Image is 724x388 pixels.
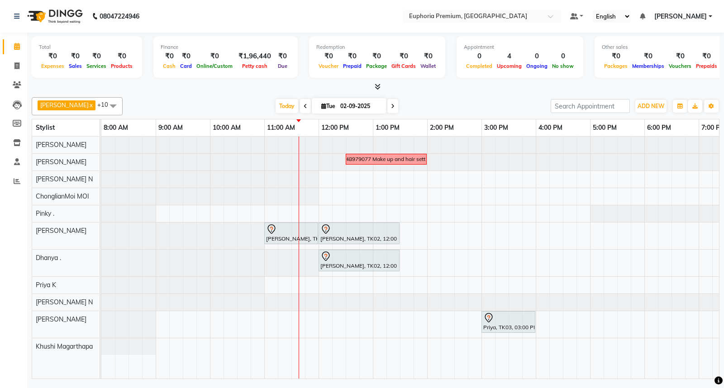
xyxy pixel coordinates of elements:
span: [PERSON_NAME] N [36,298,93,306]
div: [PERSON_NAME], TK02, 12:00 PM-01:30 PM, EP-Swedish Massage (Oil) 45+15 [319,224,399,243]
button: ADD NEW [635,100,667,113]
span: Completed [464,63,495,69]
div: Appointment [464,43,576,51]
span: Due [276,63,290,69]
a: 9:00 AM [156,121,185,134]
div: ₹0 [389,51,418,62]
div: Total [39,43,135,51]
div: ₹0 [161,51,178,62]
span: Sales [67,63,84,69]
span: No show [550,63,576,69]
div: ₹0 [630,51,667,62]
span: Priya K [36,281,56,289]
div: [PERSON_NAME], TK02, 12:00 PM-01:30 PM, EP-Swedish Massage (Oil) 45+15 [319,251,399,270]
div: Priya, TK03, 03:00 PM-04:00 PM, EP-Artistic Cut - Senior Stylist [482,312,534,331]
div: 0 [464,51,495,62]
span: Memberships [630,63,667,69]
div: Redemption [316,43,438,51]
a: 10:00 AM [210,121,243,134]
span: Petty cash [240,63,270,69]
a: 2:00 PM [428,121,456,134]
span: Dhanya . [36,254,61,262]
div: ₹0 [194,51,235,62]
a: 4:00 PM [536,121,565,134]
a: 5:00 PM [591,121,619,134]
div: ₹1,96,440 [235,51,275,62]
div: ₹0 [275,51,291,62]
div: 7348979077 Make up and hair setting [339,155,433,163]
a: 12:00 PM [319,121,351,134]
img: logo [23,4,85,29]
span: Voucher [316,63,341,69]
div: ₹0 [316,51,341,62]
span: [PERSON_NAME] [40,101,89,109]
b: 08047224946 [100,4,139,29]
span: Prepaid [341,63,364,69]
input: 2025-09-02 [338,99,383,113]
span: Today [276,99,298,113]
div: ₹0 [109,51,135,62]
span: Stylist [36,123,55,132]
span: Card [178,63,194,69]
input: Search Appointment [551,99,630,113]
div: ₹0 [67,51,84,62]
span: Online/Custom [194,63,235,69]
div: ₹0 [667,51,694,62]
span: ChonglianMoi MOI [36,192,89,200]
span: Cash [161,63,178,69]
a: 8:00 AM [101,121,130,134]
div: Finance [161,43,291,51]
span: Upcoming [495,63,524,69]
span: Ongoing [524,63,550,69]
div: [PERSON_NAME], TK01, 11:00 AM-12:00 PM, EP-Sports Massage (Oil) 45+15 [265,224,317,243]
span: Khushi Magarthapa [36,342,93,350]
span: Vouchers [667,63,694,69]
div: ₹0 [602,51,630,62]
span: [PERSON_NAME] [36,141,86,149]
a: 1:00 PM [373,121,402,134]
div: ₹0 [341,51,364,62]
span: +10 [97,101,115,108]
span: Gift Cards [389,63,418,69]
div: 4 [495,51,524,62]
div: 0 [550,51,576,62]
div: ₹0 [364,51,389,62]
div: ₹0 [84,51,109,62]
div: ₹0 [694,51,719,62]
span: [PERSON_NAME] [36,227,86,235]
span: Wallet [418,63,438,69]
span: [PERSON_NAME] [36,158,86,166]
span: [PERSON_NAME] [36,315,86,323]
span: ADD NEW [638,103,664,109]
a: x [89,101,93,109]
span: Services [84,63,109,69]
span: Prepaids [694,63,719,69]
a: 11:00 AM [265,121,297,134]
a: 3:00 PM [482,121,510,134]
span: Packages [602,63,630,69]
span: [PERSON_NAME] [654,12,707,21]
span: Package [364,63,389,69]
span: Pinky . [36,209,54,218]
div: ₹0 [418,51,438,62]
a: 6:00 PM [645,121,673,134]
div: ₹0 [178,51,194,62]
span: Products [109,63,135,69]
span: Tue [319,103,338,109]
span: Expenses [39,63,67,69]
span: [PERSON_NAME] N [36,175,93,183]
div: ₹0 [39,51,67,62]
div: 0 [524,51,550,62]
